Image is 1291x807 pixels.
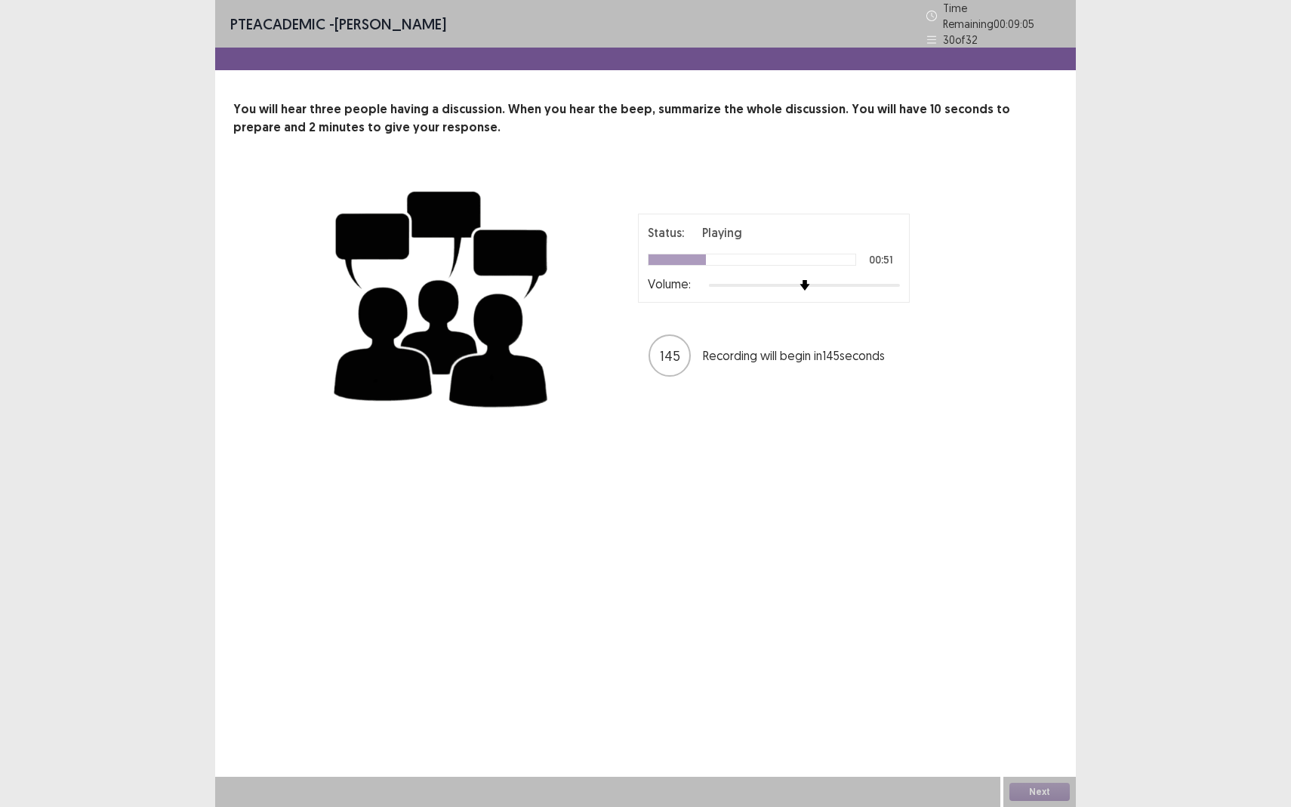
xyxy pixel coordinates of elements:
[648,223,684,242] p: Status:
[328,173,555,420] img: group-discussion
[230,13,446,35] p: - [PERSON_NAME]
[943,32,978,48] p: 30 of 32
[702,223,742,242] p: Playing
[648,275,691,293] p: Volume:
[800,280,810,291] img: arrow-thumb
[233,100,1058,137] p: You will hear three people having a discussion. When you hear the beep, summarize the whole discu...
[869,254,893,265] p: 00:51
[230,14,325,33] span: PTE academic
[660,346,680,366] p: 145
[703,347,899,365] p: Recording will begin in 145 seconds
